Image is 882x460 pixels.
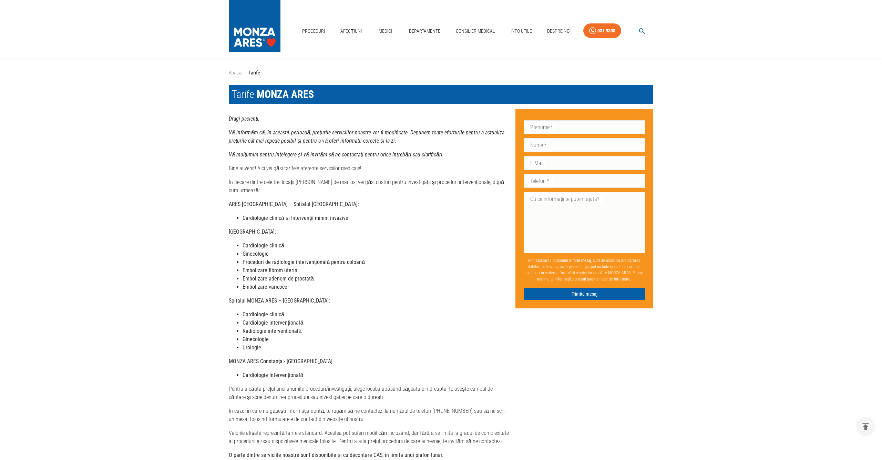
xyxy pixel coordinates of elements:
[243,275,314,282] strong: Embolizare adenom de prostată
[243,251,269,257] strong: Ginecologie
[229,385,510,401] p: Pentru a căuta prețul unei anumite proceduri/investigații, alege locația apăsând săgeata din drea...
[583,23,621,38] a: 031 9300
[243,344,261,351] strong: Urologie
[257,88,314,100] span: MONZA ARES
[508,24,535,38] a: Info Utile
[406,24,443,38] a: Departamente
[243,284,289,290] strong: Embolizare varicocel
[243,267,297,274] strong: Embolizare fibrom uterin
[248,69,260,77] p: Tarife
[243,311,284,318] strong: Cardiologie clinică
[243,215,348,221] strong: Cardiologie clinică și Intervenții minim invazive
[229,115,259,122] strong: Dragi pacienți,
[229,358,332,365] strong: MONZA ARES Constanța - [GEOGRAPHIC_DATA]
[229,228,276,235] strong: [GEOGRAPHIC_DATA]:
[524,288,645,300] button: Trimite mesaj
[229,129,504,144] strong: Vă informăm că, în această perioadă, prețurile serviciilor noastre vor fi modificate. Depunem toa...
[338,24,365,38] a: Afecțiuni
[243,259,365,265] strong: Proceduri de radiologie intervențională pentru coloană
[229,297,330,304] strong: Spitalul MONZA ARES – [GEOGRAPHIC_DATA]:
[856,417,875,436] button: delete
[299,24,328,38] a: Proceduri
[524,255,645,285] p: Prin apăsarea butonului , sunt de acord cu prelucrarea datelor mele cu caracter personal (ce pot ...
[229,85,653,104] h1: Tarife
[544,24,573,38] a: Despre Noi
[229,407,510,423] p: În cazul în care nu găsești informația dorită, te rugăm să ne contactezi la numărul de telefon [P...
[229,178,510,195] p: În fiecare dintre cele trei locații [PERSON_NAME] de mai jos, vei găsi costuri pentru investigați...
[374,24,396,38] a: Medici
[229,201,359,207] strong: ARES [GEOGRAPHIC_DATA] – Spitalul [GEOGRAPHIC_DATA]:
[229,164,510,173] p: Bine ai venit! Aici vei găsi tarifele aferente serviciilor medicale!
[243,319,303,326] strong: Cardiologie intervențională
[229,151,444,158] strong: Vă mulțumim pentru înțelegere și vă invităm să ne contactați pentru orice întrebări sau clarificări.
[229,69,653,77] nav: breadcrumb
[229,70,242,76] a: Acasă
[229,429,510,446] p: Valorile afișate reprezintă tarifele standard. Acestea pot suferi modificări incluzând, dar fără ...
[568,258,591,263] b: Trimite mesaj
[243,372,303,378] strong: Cardiologie Intervențională
[229,452,443,458] strong: O parte dintre serviciile noastre sunt disponibile și cu decontare CAS, în limita unui plafon lunar.
[243,328,301,334] strong: Radiologie intervențională
[597,27,615,35] div: 031 9300
[244,69,246,77] li: ›
[243,336,269,343] strong: Ginecologie
[453,24,498,38] a: Consilier Medical
[243,242,284,249] strong: Cardiologie clinică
